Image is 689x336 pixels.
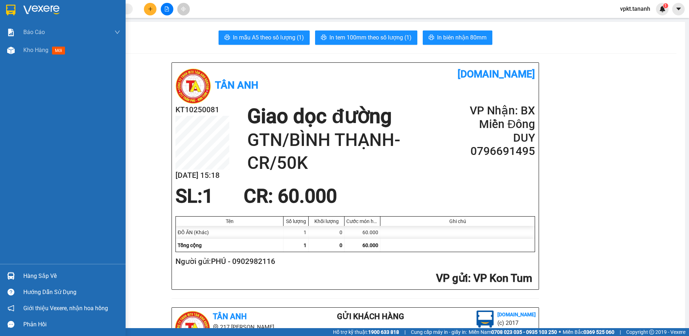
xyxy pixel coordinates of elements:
strong: 0369 525 060 [583,329,614,335]
div: 1 [283,226,309,239]
span: Hỗ trợ kỹ thuật: [333,328,399,336]
img: logo.jpg [175,68,211,104]
div: Phản hồi [23,319,120,330]
img: icon-new-feature [659,6,666,12]
span: 1 [304,242,306,248]
span: down [114,29,120,35]
strong: 0708 023 035 - 0935 103 250 [491,329,557,335]
span: 1 [664,3,667,8]
span: In mẫu A5 theo số lượng (1) [233,33,304,42]
button: printerIn tem 100mm theo số lượng (1) [315,30,417,45]
b: Gửi khách hàng [337,312,404,321]
div: ĐỒ ĂN (Khác) [176,226,283,239]
span: In biên nhận 80mm [437,33,487,42]
span: VP gửi [436,272,468,284]
b: [DOMAIN_NAME] [497,312,536,317]
span: Miền Bắc [563,328,614,336]
strong: 1900 633 818 [368,329,399,335]
span: plus [148,6,153,11]
li: (c) 2017 [497,318,536,327]
img: logo-vxr [6,5,15,15]
span: 60.000 [362,242,378,248]
span: Tổng cộng [178,242,202,248]
b: Tân Anh [213,312,247,321]
button: aim [177,3,190,15]
span: aim [181,6,186,11]
h2: Người gửi: PHÚ - 0902982116 [175,256,532,268]
div: Cước món hàng [346,218,378,224]
span: printer [224,34,230,41]
b: Tân Anh [215,79,258,91]
button: caret-down [672,3,685,15]
h2: DUY [449,131,535,145]
div: Khối lượng [310,218,342,224]
button: plus [144,3,156,15]
span: vpkt.tananh [614,4,656,13]
div: Ghi chú [382,218,533,224]
span: message [8,321,14,328]
h1: Giao dọc đường [247,104,449,129]
span: | [620,328,621,336]
img: warehouse-icon [7,47,15,54]
span: In tem 100mm theo số lượng (1) [329,33,412,42]
li: 217 [PERSON_NAME], [175,323,308,332]
span: ⚪️ [559,331,561,333]
h2: [DATE] 15:18 [175,170,229,181]
span: 0 [339,242,342,248]
button: printerIn biên nhận 80mm [423,30,492,45]
h2: : VP Kon Tum [175,271,532,286]
button: printerIn mẫu A5 theo số lượng (1) [219,30,310,45]
div: Số lượng [285,218,306,224]
img: logo.jpg [477,311,494,328]
img: warehouse-icon [7,272,15,280]
h1: GTN/BÌNH THẠNH-CR/50K [247,129,449,174]
span: Cung cấp máy in - giấy in: [411,328,467,336]
div: Hướng dẫn sử dụng [23,287,120,298]
span: printer [321,34,327,41]
div: 0 [309,226,344,239]
div: 60.000 [344,226,380,239]
sup: 1 [663,3,668,8]
div: Hàng sắp về [23,271,120,281]
span: SL: [175,185,202,207]
span: | [404,328,406,336]
b: [DOMAIN_NAME] [458,68,535,80]
span: question-circle [8,289,14,295]
span: environment [213,324,219,330]
h2: KT10250081 [175,104,229,116]
button: file-add [161,3,173,15]
span: caret-down [675,6,682,12]
div: Tên [178,218,281,224]
span: Báo cáo [23,28,45,37]
h2: VP Nhận: BX Miền Đông [449,104,535,131]
span: Giới thiệu Vexere, nhận hoa hồng [23,304,108,313]
span: mới [52,47,65,55]
span: printer [428,34,434,41]
h2: 0796691495 [449,145,535,158]
span: file-add [164,6,169,11]
span: 1 [202,185,213,207]
span: notification [8,305,14,312]
span: Kho hàng [23,47,48,53]
span: CR : 60.000 [244,185,337,207]
span: copyright [649,330,654,335]
img: solution-icon [7,29,15,36]
span: Miền Nam [469,328,557,336]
